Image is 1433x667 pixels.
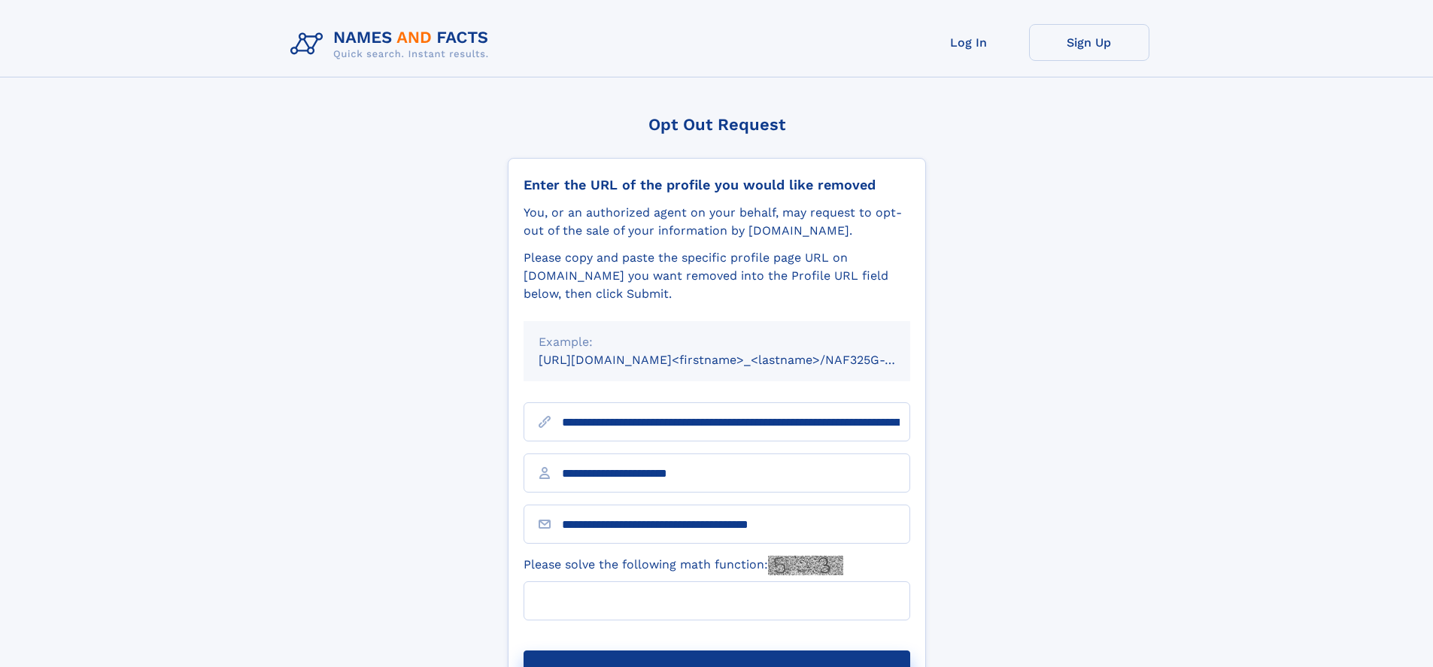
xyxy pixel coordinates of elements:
a: Log In [909,24,1029,61]
small: [URL][DOMAIN_NAME]<firstname>_<lastname>/NAF325G-xxxxxxxx [539,353,939,367]
div: You, or an authorized agent on your behalf, may request to opt-out of the sale of your informatio... [524,204,910,240]
div: Opt Out Request [508,115,926,134]
label: Please solve the following math function: [524,556,843,575]
div: Enter the URL of the profile you would like removed [524,177,910,193]
div: Please copy and paste the specific profile page URL on [DOMAIN_NAME] you want removed into the Pr... [524,249,910,303]
div: Example: [539,333,895,351]
a: Sign Up [1029,24,1149,61]
img: Logo Names and Facts [284,24,501,65]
